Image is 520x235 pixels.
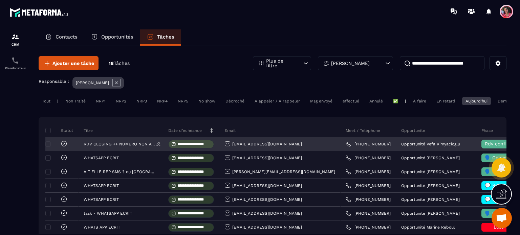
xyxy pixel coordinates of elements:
a: Tâches [140,29,181,46]
p: Date d’échéance [168,128,202,133]
p: Email [224,128,236,133]
p: Statut [47,128,73,133]
a: [PHONE_NUMBER] [346,155,391,161]
div: NRP3 [133,97,150,105]
a: Opportunités [84,29,140,46]
span: Tâches [114,61,130,66]
p: Planificateur [2,66,29,70]
a: [PHONE_NUMBER] [346,197,391,202]
p: Responsable : [39,79,69,84]
div: Annulé [366,97,386,105]
p: WHATSAPP ECRIT [84,156,119,160]
p: Titre [84,128,93,133]
div: Décroché [222,97,248,105]
div: En retard [433,97,459,105]
p: | [57,99,59,103]
a: [PHONE_NUMBER] [346,169,391,174]
img: scheduler [11,56,19,65]
p: WHATS APP ECRIT [84,225,120,230]
p: 18 [109,60,130,67]
p: Meet / Téléphone [346,128,380,133]
a: [PHONE_NUMBER] [346,211,391,216]
p: CRM [2,43,29,46]
div: ✅ [390,97,402,105]
p: Opportunité [PERSON_NAME] [401,197,460,202]
a: [PHONE_NUMBER] [346,183,391,188]
div: NRP1 [92,97,109,105]
p: [PERSON_NAME] [76,80,109,85]
p: Opportunités [101,34,133,40]
div: Demain [494,97,516,105]
div: Non Traité [62,97,89,105]
p: Opportunité Vefa Kimyacioglu [401,142,460,146]
p: Opportunité Marine Reboul [401,225,455,230]
a: Contacts [39,29,84,46]
p: | [405,99,406,103]
div: Ouvrir le chat [492,208,512,228]
div: effectué [339,97,363,105]
div: NRP5 [174,97,192,105]
p: [PERSON_NAME] [331,61,370,66]
p: Contacts [56,34,78,40]
div: NRP2 [112,97,130,105]
div: A appeler / A rappeler [251,97,303,105]
p: RDV CLOSING ++ NUMERO NON ATTRIBUE [84,142,156,146]
div: Aujourd'hui [462,97,491,105]
p: Opportunité [PERSON_NAME] [401,156,460,160]
p: A T ELLE REP SMS ? ou [GEOGRAPHIC_DATA]? [84,169,156,174]
a: schedulerschedulerPlanificateur [2,51,29,75]
span: Ajouter une tâche [52,60,94,67]
span: Lost [494,224,503,230]
a: [PHONE_NUMBER] [346,225,391,230]
p: Tâches [157,34,174,40]
p: Plus de filtre [266,58,296,68]
p: Opportunité [PERSON_NAME] [401,183,460,188]
a: [PHONE_NUMBER] [346,141,391,147]
div: No show [195,97,219,105]
div: NRP4 [154,97,171,105]
p: Opportunité [PERSON_NAME] [401,211,460,216]
a: formationformationCRM [2,28,29,51]
p: WHATSAPP ECRIT [84,197,119,202]
div: Tout [39,97,54,105]
p: Opportunité [PERSON_NAME] [401,169,460,174]
img: logo [9,6,70,19]
p: WHATSAPP ECRIT [84,183,119,188]
button: Ajouter une tâche [39,56,99,70]
div: Msg envoyé [307,97,336,105]
p: Opportunité [401,128,425,133]
div: À faire [410,97,430,105]
p: Phase [481,128,493,133]
p: task - WHATSAPP ECRIT [84,211,132,216]
img: formation [11,33,19,41]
